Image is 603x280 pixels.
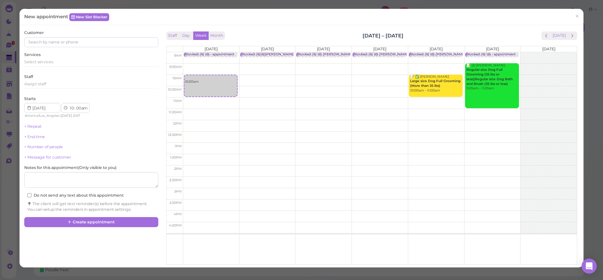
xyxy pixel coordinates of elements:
[24,124,42,129] a: + Repeat
[297,52,386,57] div: Blocked: (6) (6) [PERSON_NAME] OFF • appointment
[24,144,63,149] a: + Number of people
[27,193,124,198] label: Do not send any text about this appointment
[173,99,182,103] span: 11am
[61,114,72,118] span: [DATE]
[168,87,182,92] span: 10:30am
[25,114,59,118] span: America/Los_Angeles
[172,76,182,80] span: 10am
[24,217,158,227] button: Create appointment
[24,81,46,86] span: Assign staff
[69,13,109,21] a: New Slot Blocker
[430,47,443,51] span: [DATE]
[353,52,434,57] div: Blocked: (6) (6) [PERSON_NAME] • appointment
[567,31,577,40] button: next
[261,47,274,51] span: [DATE]
[373,47,386,51] span: [DATE]
[241,52,367,57] div: Blocked: (6)(6)[PERSON_NAME]/[PERSON_NAME] OFF • [PERSON_NAME]
[175,144,182,148] span: 1pm
[193,31,209,40] button: Week
[208,31,225,40] button: Month
[24,14,69,20] span: New appointment
[174,53,182,58] span: 9am
[24,74,33,80] label: Staff
[27,201,155,212] div: The client will get text reminder(s) before the appointment. You can setup the reminders in appoi...
[27,193,31,197] input: Do not send any text about this appointment
[410,52,490,57] div: Blocked: (6) (6) [PERSON_NAME] • appointment
[169,178,182,182] span: 2:30pm
[24,30,44,36] label: Customer
[169,201,182,205] span: 3:30pm
[24,59,53,64] span: Select services
[317,47,330,51] span: [DATE]
[169,65,182,69] span: 9:30am
[170,155,182,160] span: 1:30pm
[169,223,182,227] span: 4:30pm
[542,47,555,51] span: [DATE]
[575,12,579,21] span: ×
[466,68,513,86] b: Regular size Dog Full Grooming (35 lbs or less)|Regular size Dog Bath and Brush (35 lbs or less)
[174,167,182,171] span: 2pm
[166,31,179,40] button: Staff
[410,79,460,88] b: Large size Dog Full Grooming (More than 35 lbs)
[24,37,158,47] input: Search by name or phone
[169,110,182,114] span: 11:30am
[24,134,45,139] a: + End time
[410,75,463,93] div: 📝 ✅ [PERSON_NAME] 10:00am - 11:00am
[24,155,71,160] a: + Message for customer
[363,32,403,39] h2: [DATE] – [DATE]
[541,31,551,40] button: prev
[466,52,516,57] div: Blocked: (6) (6) • appointment
[174,212,182,216] span: 4pm
[174,189,182,193] span: 3pm
[551,31,568,40] button: [DATE]
[24,165,116,171] label: Notes for this appointment ( Only visible to you )
[466,63,519,91] div: 📝 (2) [PERSON_NAME] 9:30am - 11:30am
[24,113,94,119] div: | |
[205,47,218,51] span: [DATE]
[486,47,499,51] span: [DATE]
[168,133,182,137] span: 12:30pm
[173,121,182,126] span: 12pm
[185,52,234,57] div: Blocked: (6) (6) • appointment
[178,31,194,40] button: Day
[24,52,41,58] label: Services
[24,96,36,102] label: Starts
[74,114,80,118] span: DST
[582,259,597,274] div: Open Intercom Messenger
[184,75,237,84] div: 10:00am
